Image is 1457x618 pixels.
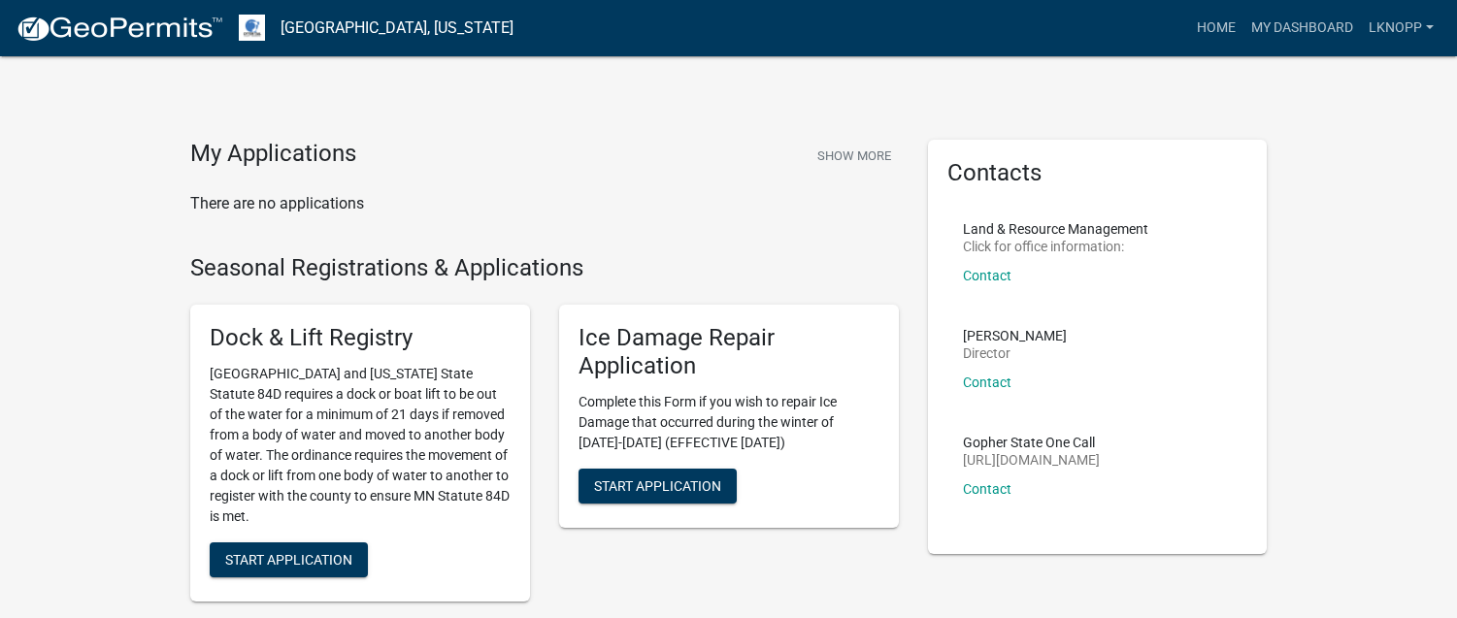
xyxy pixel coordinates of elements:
h5: Ice Damage Repair Application [579,324,879,380]
p: [PERSON_NAME] [963,329,1067,342]
button: Start Application [210,542,368,577]
a: Contact [963,374,1011,390]
h4: Seasonal Registrations & Applications [190,254,899,282]
h4: My Applications [190,140,356,169]
p: [URL][DOMAIN_NAME] [963,453,1100,467]
p: Click for office information: [963,240,1148,253]
button: Start Application [579,469,737,504]
p: [GEOGRAPHIC_DATA] and [US_STATE] State Statute 84D requires a dock or boat lift to be out of the ... [210,364,511,527]
a: Home [1189,10,1243,47]
span: Start Application [594,477,721,493]
a: Contact [963,268,1011,283]
a: Contact [963,481,1011,497]
a: [GEOGRAPHIC_DATA], [US_STATE] [281,12,513,45]
p: Gopher State One Call [963,436,1100,449]
p: Complete this Form if you wish to repair Ice Damage that occurred during the winter of [DATE]-[DA... [579,392,879,453]
button: Show More [810,140,899,172]
span: Start Application [225,552,352,568]
img: Otter Tail County, Minnesota [239,15,265,41]
a: My Dashboard [1243,10,1361,47]
p: There are no applications [190,192,899,215]
p: Land & Resource Management [963,222,1148,236]
a: Lknopp [1361,10,1441,47]
h5: Dock & Lift Registry [210,324,511,352]
p: Director [963,346,1067,360]
h5: Contacts [947,159,1248,187]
